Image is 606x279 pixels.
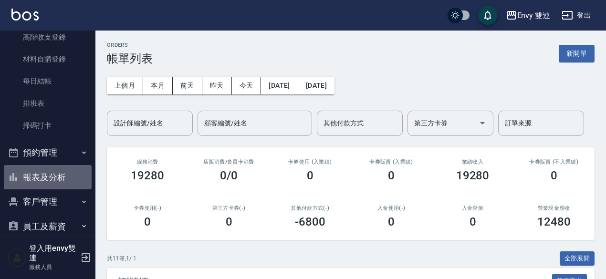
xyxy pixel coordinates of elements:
h2: 其他付款方式(-) [281,205,339,211]
button: [DATE] [261,77,298,94]
h2: 營業現金應收 [525,205,583,211]
button: 客戶管理 [4,189,92,214]
h2: 卡券販賣 (入業績) [362,159,420,165]
h5: 登入用envy雙連 [29,244,78,263]
button: 員工及薪資 [4,214,92,239]
a: 每日結帳 [4,70,92,92]
button: 本月 [143,77,173,94]
button: Envy 雙連 [502,6,554,25]
h3: 19280 [456,169,490,182]
p: 共 11 筆, 1 / 1 [107,254,136,263]
button: 預約管理 [4,140,92,165]
h3: 0 [551,169,557,182]
h2: 卡券使用(-) [118,205,177,211]
h2: 卡券販賣 (不入業績) [525,159,583,165]
h2: 業績收入 [443,159,502,165]
h2: ORDERS [107,42,153,48]
button: 登出 [558,7,595,24]
a: 新開單 [559,49,595,58]
div: Envy 雙連 [517,10,551,21]
p: 服務人員 [29,263,78,271]
button: [DATE] [298,77,334,94]
h2: 入金儲值 [443,205,502,211]
h3: 0 [388,215,395,228]
h2: 入金使用(-) [362,205,420,211]
h3: 服務消費 [118,159,177,165]
button: 新開單 [559,45,595,62]
button: save [478,6,497,25]
img: Logo [11,9,39,21]
button: 今天 [232,77,261,94]
h3: 0 [226,215,232,228]
button: 全部展開 [560,251,595,266]
a: 排班表 [4,93,92,114]
button: 昨天 [202,77,232,94]
h3: 19280 [131,169,164,182]
h3: 0 [307,169,313,182]
h3: 0/0 [220,169,238,182]
h3: 0 [144,215,151,228]
a: 高階收支登錄 [4,26,92,48]
button: 上個月 [107,77,143,94]
button: 前天 [173,77,202,94]
a: 材料自購登錄 [4,48,92,70]
h3: 12480 [537,215,571,228]
h2: 店販消費 /會員卡消費 [199,159,258,165]
img: Person [8,248,27,267]
h2: 第三方卡券(-) [199,205,258,211]
h2: 卡券使用 (入業績) [281,159,339,165]
button: 報表及分析 [4,165,92,190]
h3: -6800 [295,215,325,228]
a: 掃碼打卡 [4,114,92,136]
h3: 帳單列表 [107,52,153,65]
h3: 0 [470,215,476,228]
h3: 0 [388,169,395,182]
button: Open [475,115,490,131]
